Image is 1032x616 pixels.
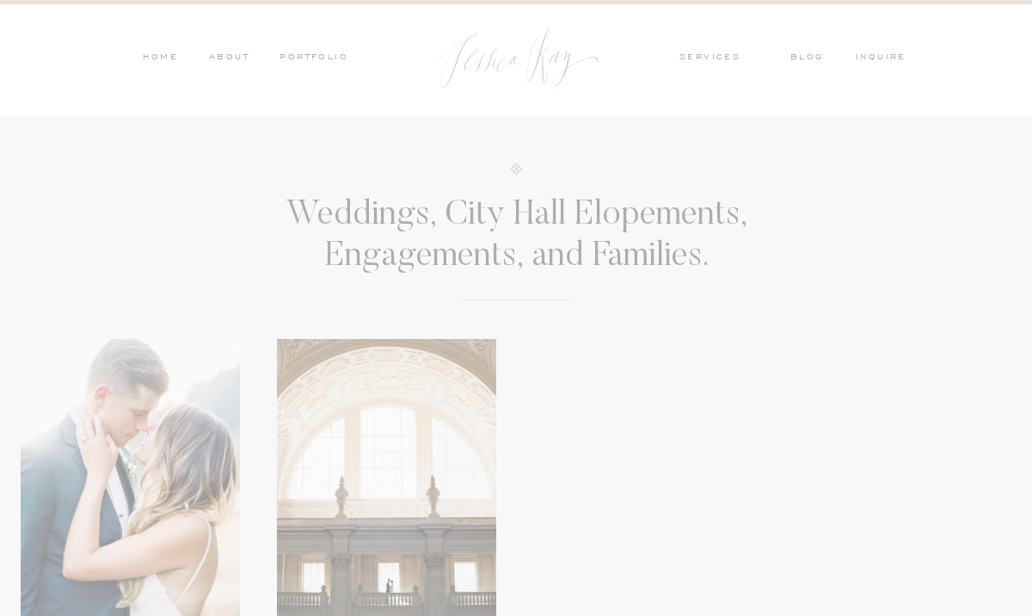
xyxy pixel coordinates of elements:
a: services [679,51,764,66]
a: ABOUT [205,51,249,66]
a: blog [790,51,835,66]
a: HOME [142,51,178,66]
a: inquire [856,51,914,66]
h3: Weddings, City Hall Elopements, Engagements, and Families. [208,195,825,279]
a: PORTFOLIO [277,51,348,66]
